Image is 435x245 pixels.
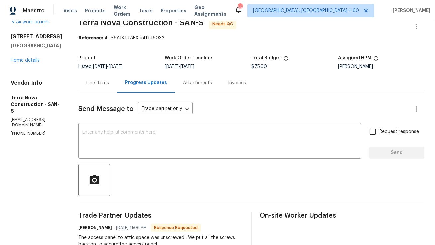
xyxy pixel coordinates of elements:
span: Request response [380,128,419,135]
p: [EMAIL_ADDRESS][DOMAIN_NAME] [11,117,62,128]
div: Trade partner only [138,104,193,115]
span: [DATE] 11:06 AM [116,224,147,231]
span: [DATE] [93,64,107,69]
b: Reference: [78,36,103,40]
h4: Vendor Info [11,80,62,86]
span: - [165,64,194,69]
span: Tasks [139,8,153,13]
span: Response Requested [151,224,200,231]
div: Line Items [86,80,109,86]
span: Maestro [23,7,45,14]
span: Needs QC [212,21,236,27]
span: - [93,64,123,69]
span: Listed [78,64,123,69]
h5: Work Order Timeline [165,56,212,60]
span: Geo Assignments [194,4,226,17]
span: [DATE] [165,64,179,69]
span: Send Message to [78,106,134,112]
span: Visits [63,7,77,14]
span: Projects [85,7,106,14]
span: The hpm assigned to this work order. [373,56,379,64]
span: [DATE] [109,64,123,69]
h2: [STREET_ADDRESS] [11,33,62,40]
span: [GEOGRAPHIC_DATA], [GEOGRAPHIC_DATA] + 60 [253,7,359,14]
div: [PERSON_NAME] [338,64,424,69]
span: [PERSON_NAME] [390,7,430,14]
h5: [GEOGRAPHIC_DATA] [11,42,62,49]
h6: [PERSON_NAME] [78,224,112,231]
a: All work orders [11,20,49,24]
span: $75.00 [252,64,267,69]
span: The total cost of line items that have been proposed by Opendoor. This sum includes line items th... [283,56,289,64]
span: Trade Partner Updates [78,212,243,219]
span: Properties [161,7,186,14]
h5: Terra Nova Construction - SAN-S [11,94,62,114]
div: Attachments [183,80,212,86]
span: [DATE] [180,64,194,69]
span: Terra Nova Construction - SAN-S [78,19,204,27]
h5: Project [78,56,96,60]
div: Progress Updates [125,79,167,86]
h5: Assigned HPM [338,56,371,60]
div: 4TS6A1KTTAFX-a4fb16032 [78,35,424,41]
span: On-site Worker Updates [260,212,425,219]
h5: Total Budget [252,56,281,60]
div: Invoices [228,80,246,86]
p: [PHONE_NUMBER] [11,131,62,136]
span: Work Orders [114,4,131,17]
div: 628 [238,4,242,11]
a: Home details [11,58,40,63]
